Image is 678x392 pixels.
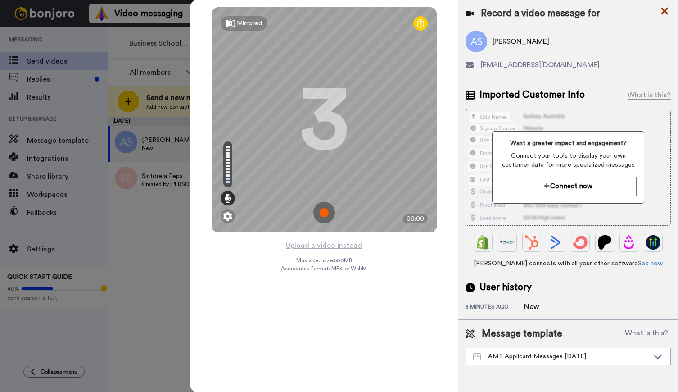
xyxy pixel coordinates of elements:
[481,59,600,70] span: [EMAIL_ADDRESS][DOMAIN_NAME]
[473,353,481,360] img: Message-temps.svg
[14,19,167,49] div: message notification from Grant, 3w ago. Hi Safeer, Boost your view rates with automatic re-sends...
[646,235,660,250] img: GoHighLevel
[622,327,671,341] button: What is this?
[403,214,428,223] div: 00:00
[39,35,155,43] p: Message from Grant, sent 3w ago
[476,235,490,250] img: Shopify
[628,90,671,100] div: What is this?
[500,139,637,148] span: Want a greater impact and engagement?
[500,235,515,250] img: Ontraport
[20,27,35,41] img: Profile image for Grant
[638,260,663,267] a: See how
[283,240,365,251] button: Upload a video instead
[500,177,637,196] button: Connect now
[524,235,539,250] img: Hubspot
[622,235,636,250] img: Drip
[479,88,585,102] span: Imported Customer Info
[500,151,637,169] span: Connect your tools to display your own customer data for more specialized messages
[597,235,612,250] img: Patreon
[296,257,352,264] span: Max video size: 500 MB
[482,327,562,341] span: Message template
[466,303,524,312] div: 8 minutes ago
[466,259,671,268] span: [PERSON_NAME] connects with all your other software
[223,212,232,221] img: ic_gear.svg
[573,235,588,250] img: ConvertKit
[473,352,649,361] div: AMT Applicant Messages [DATE]
[313,202,335,223] img: ic_record_start.svg
[281,265,367,272] span: Acceptable format: MP4 or WebM
[524,301,569,312] div: New
[479,281,532,294] span: User history
[39,26,155,35] p: Hi Safeer, Boost your view rates with automatic re-sends of unviewed messages! We've just release...
[549,235,563,250] img: ActiveCampaign
[299,86,349,154] div: 3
